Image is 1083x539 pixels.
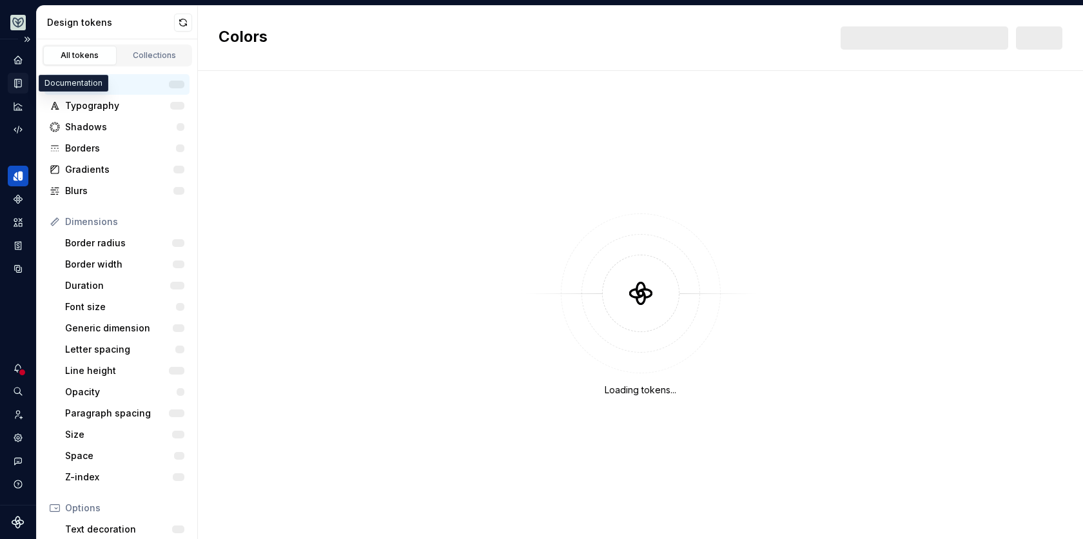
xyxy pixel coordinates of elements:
[8,259,28,279] a: Data sources
[8,50,28,70] a: Home
[8,73,28,93] a: Documentation
[60,360,190,381] a: Line height
[65,142,176,155] div: Borders
[8,235,28,256] a: Storybook stories
[8,381,28,402] button: Search ⌘K
[8,404,28,425] a: Invite team
[60,318,190,338] a: Generic dimension
[48,50,112,61] div: All tokens
[8,189,28,210] a: Components
[65,471,173,484] div: Z-index
[39,75,108,92] div: Documentation
[44,159,190,180] a: Gradients
[44,138,190,159] a: Borders
[44,74,190,95] a: Colors
[60,403,190,424] a: Paragraph spacing
[65,364,169,377] div: Line height
[65,449,174,462] div: Space
[8,358,28,378] button: Notifications
[65,237,172,250] div: Border radius
[65,428,172,441] div: Size
[65,407,169,420] div: Paragraph spacing
[44,181,190,201] a: Blurs
[60,382,190,402] a: Opacity
[60,275,190,296] a: Duration
[12,516,24,529] svg: Supernova Logo
[605,384,676,397] div: Loading tokens...
[65,300,176,313] div: Font size
[8,119,28,140] a: Code automation
[65,258,173,271] div: Border width
[65,523,172,536] div: Text decoration
[18,30,36,48] button: Expand sidebar
[60,233,190,253] a: Border radius
[60,424,190,445] a: Size
[65,215,184,228] div: Dimensions
[65,121,177,133] div: Shadows
[60,297,190,317] a: Font size
[65,163,173,176] div: Gradients
[60,254,190,275] a: Border width
[60,467,190,487] a: Z-index
[8,451,28,471] button: Contact support
[44,95,190,116] a: Typography
[47,16,174,29] div: Design tokens
[65,386,177,398] div: Opacity
[10,15,26,30] img: 256e2c79-9abd-4d59-8978-03feab5a3943.png
[8,212,28,233] a: Assets
[65,184,173,197] div: Blurs
[60,446,190,466] a: Space
[60,339,190,360] a: Letter spacing
[8,427,28,448] a: Settings
[65,279,170,292] div: Duration
[65,322,173,335] div: Generic dimension
[65,343,175,356] div: Letter spacing
[122,50,187,61] div: Collections
[8,96,28,117] a: Analytics
[8,166,28,186] a: Design tokens
[65,502,184,514] div: Options
[65,99,170,112] div: Typography
[44,117,190,137] a: Shadows
[219,26,268,50] h2: Colors
[65,78,169,91] div: Colors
